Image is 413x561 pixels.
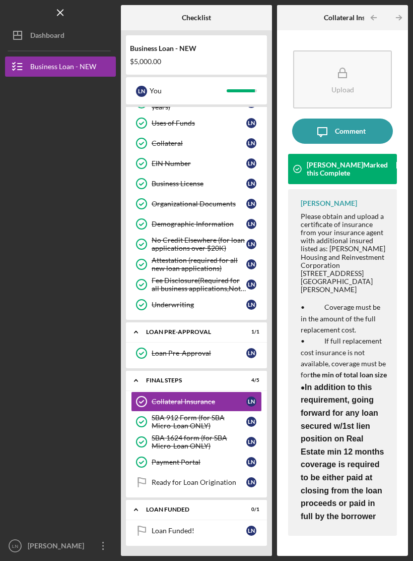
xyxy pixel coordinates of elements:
div: L N [246,219,256,229]
div: Uses of Funds [152,119,246,127]
div: L N [246,397,256,407]
a: Ready for Loan OriginationLN [131,472,262,492]
div: L N [246,457,256,467]
div: Dashboard [30,25,64,48]
button: Dashboard [5,25,116,45]
div: Organizational Documents [152,200,246,208]
a: UnderwritingLN [131,295,262,315]
a: No Credit Elsewhere (for loan applications over $20K)LN [131,234,262,254]
div: Business Loan - NEW [30,57,96,79]
div: L N [246,526,256,536]
div: Attestation (required for all new loan applications) [152,256,246,272]
a: SBA 912 Form (for SBA Micro-Loan ONLY)LN [131,412,262,432]
a: Uses of FundsLN [131,113,262,133]
div: LOAN PRE-APPROVAL [146,329,234,335]
div: L N [246,417,256,427]
div: Please obtain and upload a certificate of insurance from your insurance agent with additional ins... [301,212,387,294]
div: 1 / 1 [241,329,259,335]
p: • If full replacement cost insurance is not available, coverage must be for [301,335,387,381]
strong: • [301,383,384,546]
a: SBA 1624 form (for SBA Micro-Loan ONLY)LN [131,432,262,452]
div: Loan Funded! [152,527,246,535]
div: Business License [152,180,246,188]
a: Business LicenseLN [131,174,262,194]
div: L N [246,279,256,290]
div: Underwriting [152,301,246,309]
a: Fee Disclosure(Required for all business applications,Not needed for Contractor loans)LN [131,274,262,295]
div: L N [246,138,256,148]
div: You [150,82,227,99]
div: 4 / 5 [241,377,259,383]
div: LOAN FUNDED [146,507,234,513]
a: Loan Funded!LN [131,521,262,541]
strong: the min of total loan size [310,370,387,379]
div: Upload [331,86,354,93]
div: SBA 1624 form (for SBA Micro-Loan ONLY) [152,434,246,450]
div: Business Loan - NEW [130,44,263,52]
button: LN[PERSON_NAME] [5,536,116,556]
div: L N [246,118,256,128]
a: Payment PortalLN [131,452,262,472]
div: Comment [335,119,366,144]
div: L N [246,158,256,169]
div: FINAL STEPS [146,377,234,383]
div: Fee Disclosure(Required for all business applications,Not needed for Contractor loans) [152,276,246,293]
div: L N [246,239,256,249]
div: [PERSON_NAME] [301,199,357,207]
div: L N [246,259,256,269]
b: Collateral Insurance [324,14,387,22]
div: L N [246,437,256,447]
button: Business Loan - NEW [5,57,116,77]
a: Collateral InsuranceLN [131,391,262,412]
button: Comment [292,119,393,144]
a: CollateralLN [131,133,262,153]
div: Loan Pre-Approval [152,349,246,357]
div: [PERSON_NAME] [25,536,91,558]
div: L N [246,300,256,310]
div: Payment Portal [152,458,246,466]
div: L N [136,86,147,97]
a: Demographic InformationLN [131,214,262,234]
div: Ready for Loan Origination [152,478,246,486]
span: In addition to this requirement, going forward for any loan secured w/1st lien position on Real E... [301,383,384,546]
div: L N [246,179,256,189]
p: • Coverage must be in the amount of the full replacement cost. [301,302,387,335]
div: Collateral Insurance [152,398,246,406]
a: EIN NumberLN [131,153,262,174]
div: 0 / 1 [241,507,259,513]
text: LN [12,543,18,549]
a: Attestation (required for all new loan applications)LN [131,254,262,274]
button: Upload [293,50,392,108]
a: Organizational DocumentsLN [131,194,262,214]
b: Checklist [182,14,211,22]
div: EIN Number [152,159,246,167]
div: Demographic Information [152,220,246,228]
div: L N [246,348,256,358]
div: L N [246,477,256,487]
div: [PERSON_NAME] Marked this Complete [307,161,394,177]
div: $5,000.00 [130,58,263,66]
div: L N [246,199,256,209]
div: Collateral [152,139,246,147]
div: SBA 912 Form (for SBA Micro-Loan ONLY) [152,414,246,430]
div: No Credit Elsewhere (for loan applications over $20K) [152,236,246,252]
a: Loan Pre-ApprovalLN [131,343,262,363]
